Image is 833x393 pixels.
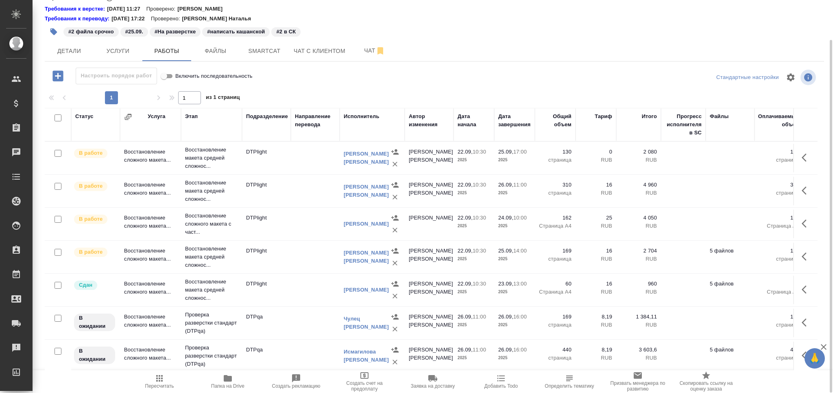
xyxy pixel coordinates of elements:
[797,181,816,200] button: Здесь прячутся важные кнопки
[120,28,149,35] span: 25.09.
[246,112,288,121] div: Подразделение
[389,179,401,191] button: Назначить
[111,15,151,23] p: [DATE] 17:22
[620,156,657,164] p: RUB
[79,281,92,289] p: Сдан
[411,383,455,389] span: Заявка на доставку
[539,214,571,222] p: 162
[389,158,401,170] button: Удалить
[498,314,513,320] p: 26.09,
[498,215,513,221] p: 24.09,
[620,354,657,362] p: RUB
[580,288,612,296] p: RUB
[242,342,291,370] td: DTPqa
[620,288,657,296] p: RUB
[207,28,265,36] p: #написать кашанской
[458,189,490,197] p: 2025
[580,346,612,354] p: 8,19
[759,288,799,296] p: Страница А4
[73,346,116,365] div: Исполнитель назначен, приступать к работе пока рано
[389,257,401,269] button: Удалить
[539,346,571,354] p: 440
[595,112,612,121] div: Тариф
[375,46,385,56] svg: Отписаться
[185,311,238,335] p: Проверка разверстки стандарт (DTPqa)
[148,112,165,121] div: Услуга
[498,248,513,254] p: 25.09,
[242,144,291,172] td: DTPlight
[50,46,89,56] span: Детали
[344,287,389,293] a: [PERSON_NAME]
[185,278,238,302] p: Восстановление макета средней сложнос...
[79,248,102,256] p: В работе
[800,70,818,85] span: Посмотреть информацию
[45,5,107,13] a: Требования к верстке:
[498,222,531,230] p: 2025
[580,214,612,222] p: 25
[295,112,336,129] div: Направление перевода
[177,5,229,13] p: [PERSON_NAME]
[73,214,116,225] div: Исполнитель выполняет работу
[580,354,612,362] p: RUB
[389,344,401,356] button: Назначить
[620,222,657,230] p: RUB
[580,247,612,255] p: 16
[620,247,657,255] p: 2 704
[194,370,262,393] button: Папка на Drive
[45,23,63,41] button: Добавить тэг
[389,146,401,158] button: Назначить
[539,189,571,197] p: страница
[201,28,270,35] span: написать кашанской
[125,370,194,393] button: Пересчитать
[120,342,181,370] td: Восстановление сложного макета...
[759,321,799,329] p: страница
[535,370,604,393] button: Определить тематику
[759,222,799,230] p: Страница А4
[539,148,571,156] p: 130
[467,370,535,393] button: Добавить Todo
[781,68,800,87] span: Настроить таблицу
[710,280,750,288] p: 5 файлов
[399,370,467,393] button: Заявка на доставку
[797,313,816,332] button: Здесь прячутся важные кнопки
[120,309,181,337] td: Восстановление сложного макета...
[151,15,182,23] p: Проверено:
[98,46,137,56] span: Услуги
[498,189,531,197] p: 2025
[79,182,102,190] p: В работе
[79,215,102,223] p: В работе
[797,280,816,299] button: Здесь прячутся важные кнопки
[539,247,571,255] p: 169
[405,210,454,238] td: [PERSON_NAME]
[458,354,490,362] p: 2025
[458,255,490,263] p: 2025
[245,46,284,56] span: Smartcat
[68,28,114,36] p: #2 файла срочно
[185,245,238,269] p: Восстановление макета средней сложнос...
[473,149,486,155] p: 10:30
[759,313,799,321] p: 169
[389,245,401,257] button: Назначить
[580,222,612,230] p: RUB
[146,5,178,13] p: Проверено:
[580,181,612,189] p: 16
[196,46,235,56] span: Файлы
[458,288,490,296] p: 2025
[759,148,799,156] p: 130
[620,313,657,321] p: 1 384,11
[805,348,825,369] button: 🙏
[389,224,401,236] button: Удалить
[344,349,389,363] a: Исмагилова [PERSON_NAME]
[513,149,527,155] p: 17:00
[185,344,238,368] p: Проверка разверстки стандарт (DTPqa)
[344,250,389,264] a: [PERSON_NAME] [PERSON_NAME]
[120,210,181,238] td: Восстановление сложного макета...
[539,222,571,230] p: Страница А4
[79,149,102,157] p: В работе
[262,370,330,393] button: Создать рекламацию
[120,276,181,304] td: Восстановление сложного макета...
[120,177,181,205] td: Восстановление сложного макета...
[759,214,799,222] p: 162
[344,316,389,330] a: Чулец [PERSON_NAME]
[344,221,389,227] a: [PERSON_NAME]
